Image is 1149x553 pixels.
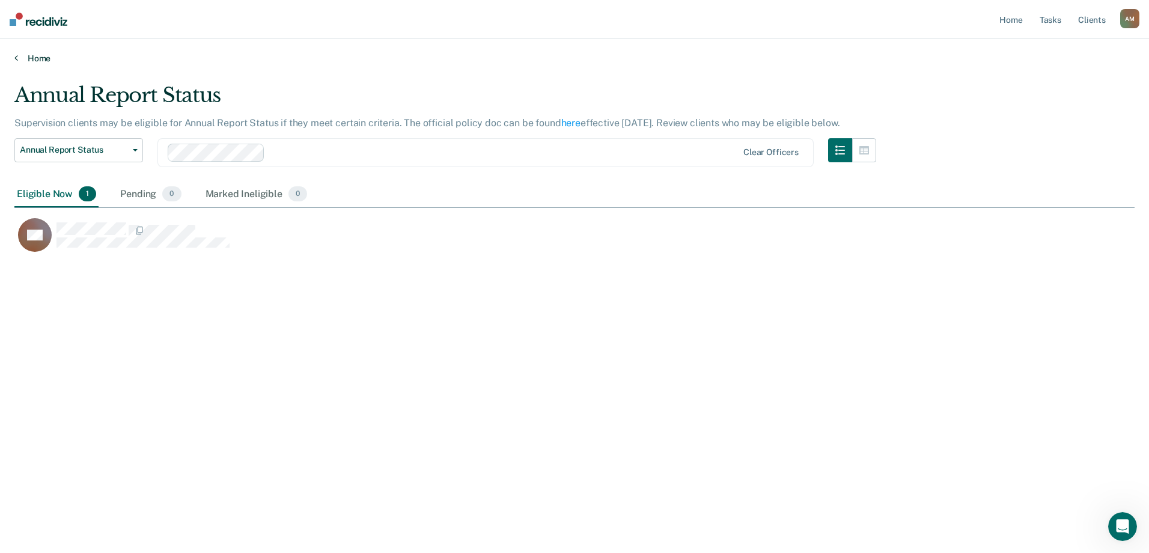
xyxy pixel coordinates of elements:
div: Annual Report Status [14,83,876,117]
button: Annual Report Status [14,138,143,162]
span: Annual Report Status [20,145,128,155]
div: A M [1120,9,1139,28]
div: Pending0 [118,182,183,208]
span: 0 [162,186,181,202]
div: Clear officers [743,147,799,157]
p: Supervision clients may be eligible for Annual Report Status if they meet certain criteria. The o... [14,117,840,129]
img: Recidiviz [10,13,67,26]
span: 1 [79,186,96,202]
div: Eligible Now1 [14,182,99,208]
a: Home [14,53,1135,64]
iframe: Intercom live chat [1108,512,1137,541]
div: Marked Ineligible0 [203,182,310,208]
button: AM [1120,9,1139,28]
span: 0 [288,186,307,202]
a: here [561,117,581,129]
div: CaseloadOpportunityCell-17202559 [14,218,995,266]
